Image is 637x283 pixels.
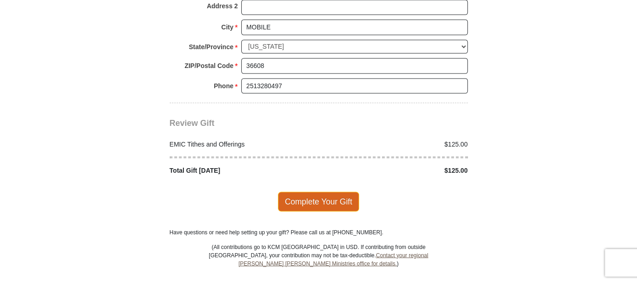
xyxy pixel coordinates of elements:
strong: ZIP/Postal Code [184,59,233,72]
strong: Phone [214,79,233,92]
div: EMIC Tithes and Offerings [165,139,319,149]
div: $125.00 [319,165,473,175]
div: Total Gift [DATE] [165,165,319,175]
div: $125.00 [319,139,473,149]
span: Review Gift [170,118,215,127]
span: Complete Your Gift [278,192,359,211]
a: Contact your regional [PERSON_NAME] [PERSON_NAME] Ministries office for details. [238,252,428,266]
strong: State/Province [189,40,233,53]
strong: City [221,21,233,34]
p: Have questions or need help setting up your gift? Please call us at [PHONE_NUMBER]. [170,228,468,236]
